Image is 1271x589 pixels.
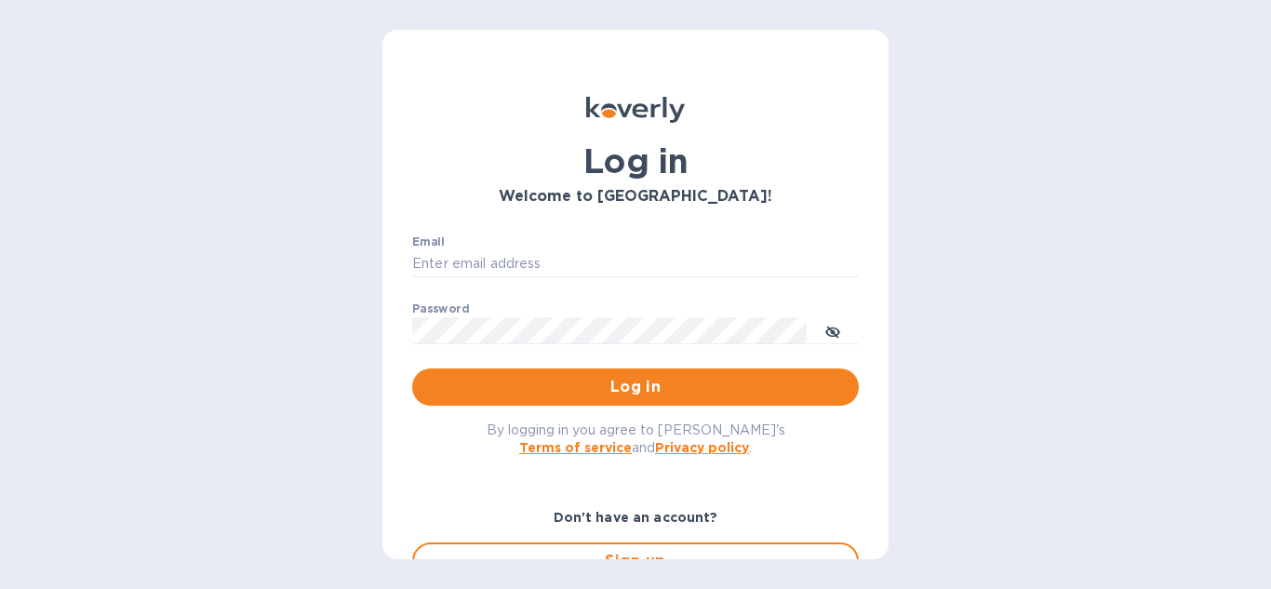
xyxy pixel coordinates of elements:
[429,550,842,572] span: Sign up
[412,141,859,181] h1: Log in
[814,312,851,349] button: toggle password visibility
[412,188,859,206] h3: Welcome to [GEOGRAPHIC_DATA]!
[554,510,718,525] b: Don't have an account?
[412,250,859,278] input: Enter email address
[427,376,844,398] span: Log in
[586,97,685,123] img: Koverly
[412,236,445,248] label: Email
[412,303,469,315] label: Password
[412,542,859,580] button: Sign up
[519,440,632,455] a: Terms of service
[412,368,859,406] button: Log in
[655,440,749,455] a: Privacy policy
[487,422,785,455] span: By logging in you agree to [PERSON_NAME]'s and .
